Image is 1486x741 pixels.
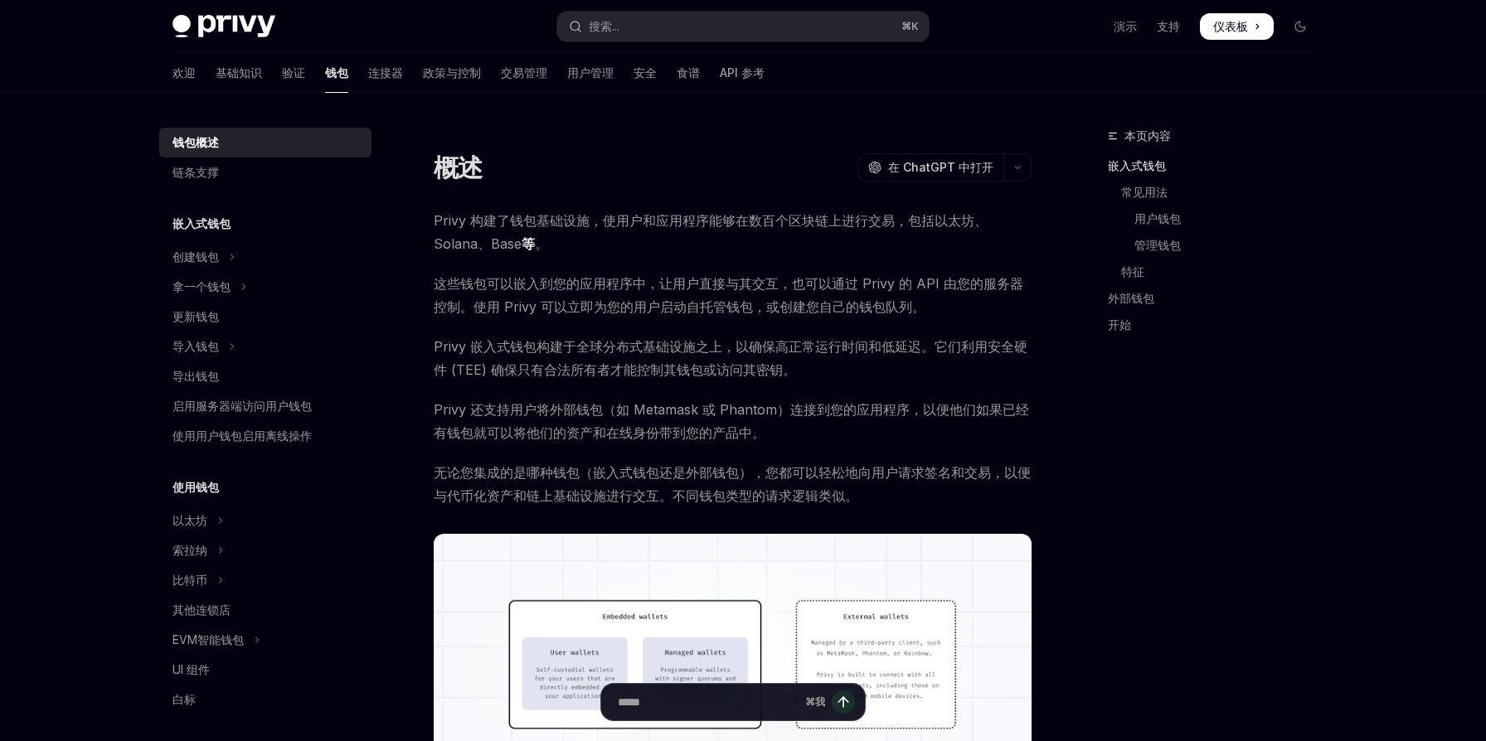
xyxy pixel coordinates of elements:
[368,65,403,80] font: 连接器
[1134,211,1181,225] font: 用户钱包
[172,573,207,587] font: 比特币
[501,65,547,80] font: 交易管理
[677,53,700,93] a: 食谱
[423,65,481,80] font: 政策与控制
[159,506,371,535] button: 切换以太坊部分
[159,595,371,625] a: 其他连锁店
[159,128,371,157] a: 钱包概述
[434,275,1023,315] font: 这些钱包可以嵌入到您的应用程序中，让用户直接与其交互，也可以通过 Privy 的 API 由您的服务器控制。使用 Privy 可以立即为您的用户启动自托管钱包，或创建您自己的钱包队列。
[1108,206,1327,232] a: 用户钱包
[172,603,231,617] font: 其他连锁店
[172,65,196,80] font: 欢迎
[1114,19,1137,33] font: 演示
[434,401,1029,441] font: Privy 还支持用户将外部钱包（如 Metamask 或 Phantom）连接到您的应用程序，以便他们如果已经有钱包就可以将他们的资产和在线身份带到您的产品中。
[618,684,799,720] input: 提问...
[159,302,371,332] a: 更新钱包
[172,279,231,293] font: 拿一个钱包
[1108,232,1327,259] a: 管理钱包
[172,249,219,264] font: 创建钱包
[216,53,262,93] a: 基础知识
[172,662,210,676] font: UI 组件
[589,19,619,33] font: 搜索...
[557,12,929,41] button: 打开搜索
[1114,18,1137,35] a: 演示
[911,20,919,32] font: K
[535,235,548,252] font: 。
[857,153,1003,182] button: 在 ChatGPT 中打开
[159,242,371,272] button: 切换创建钱包部分
[172,480,219,494] font: 使用钱包
[172,513,207,527] font: 以太坊
[1108,317,1131,332] font: 开始
[282,53,305,93] a: 验证
[282,65,305,80] font: 验证
[434,338,1027,378] font: Privy 嵌入式钱包构建于全球分布式基础设施之上，以确保高正常运行时间和低延迟。它们利用安全硬件 (TEE) 确保只有合法所有者才能控制其钱包或访问其密钥。
[172,135,219,149] font: 钱包概述
[172,53,196,93] a: 欢迎
[159,421,371,451] a: 使用用户钱包启用离线操作
[159,625,371,655] button: 切换 EVM 智能钱包部分
[888,160,993,174] font: 在 ChatGPT 中打开
[1108,158,1166,172] font: 嵌入式钱包
[172,309,219,323] font: 更新钱包
[634,53,657,93] a: 安全
[720,53,765,93] a: API 参考
[159,332,371,361] button: 切换导入钱包部分
[634,65,657,80] font: 安全
[567,53,614,93] a: 用户管理
[159,685,371,714] a: 白标
[159,391,371,421] a: 启用服务器端访问用户钱包
[1108,291,1154,305] font: 外部钱包
[159,272,371,302] button: 切换获取钱包部分
[1108,259,1327,285] a: 特征
[172,543,207,557] font: 索拉纳
[172,216,231,230] font: 嵌入式钱包
[720,65,765,80] font: API 参考
[1157,18,1180,35] a: 支持
[216,65,262,80] font: 基础知识
[159,565,371,595] button: 切换比特币部分
[172,429,312,443] font: 使用用户钱包启用离线操作
[522,235,535,252] font: 等
[522,235,535,253] a: 等
[1121,185,1168,199] font: 常见用法
[368,53,403,93] a: 连接器
[172,15,275,38] img: 深色标志
[1287,13,1314,40] button: 切换暗模式
[434,212,988,252] font: Privy 构建了钱包基础设施，使用户和应用程序能够在数百个区块链上进行交易，包括以太坊、Solana、Base
[172,369,219,383] font: 导出钱包
[501,53,547,93] a: 交易管理
[172,339,219,353] font: 导入钱包
[1124,128,1171,143] font: 本页内容
[172,692,196,706] font: 白标
[172,165,219,179] font: 链条支撑
[567,65,614,80] font: 用户管理
[434,464,1031,504] font: 无论您集成的是哪种钱包（嵌入式钱包还是外部钱包），您都可以轻松地向用户请求签名和交易，以便与代币化资产和链上基础设施进行交互。不同钱包类型的请求逻辑类似。
[159,535,371,565] button: 切换 Solana 部分
[434,153,483,182] font: 概述
[1134,238,1181,252] font: 管理钱包
[172,632,244,647] font: EVM智能钱包
[1121,264,1144,278] font: 特征
[159,157,371,187] a: 链条支撑
[832,690,855,714] button: 发送消息
[159,655,371,685] a: UI 组件
[172,399,312,413] font: 启用服务器端访问用户钱包
[677,65,700,80] font: 食谱
[1200,13,1274,40] a: 仪表板
[901,20,911,32] font: ⌘
[325,53,348,93] a: 钱包
[325,65,348,80] font: 钱包
[1108,285,1327,312] a: 外部钱包
[1108,179,1327,206] a: 常见用法
[1213,19,1248,33] font: 仪表板
[159,361,371,391] a: 导出钱包
[1157,19,1180,33] font: 支持
[1108,153,1327,179] a: 嵌入式钱包
[423,53,481,93] a: 政策与控制
[1108,312,1327,338] a: 开始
